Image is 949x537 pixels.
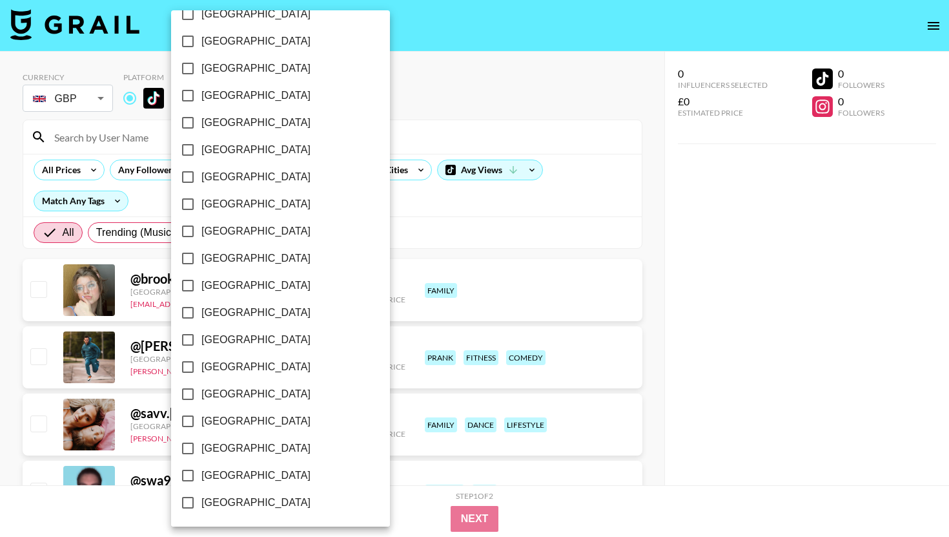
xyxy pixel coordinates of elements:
[201,61,311,76] span: [GEOGRAPHIC_DATA]
[201,278,311,293] span: [GEOGRAPHIC_DATA]
[201,6,311,22] span: [GEOGRAPHIC_DATA]
[201,224,311,239] span: [GEOGRAPHIC_DATA]
[201,495,311,511] span: [GEOGRAPHIC_DATA]
[201,169,311,185] span: [GEOGRAPHIC_DATA]
[201,196,311,212] span: [GEOGRAPHIC_DATA]
[201,332,311,348] span: [GEOGRAPHIC_DATA]
[201,468,311,483] span: [GEOGRAPHIC_DATA]
[884,472,934,521] iframe: Drift Widget Chat Controller
[201,441,311,456] span: [GEOGRAPHIC_DATA]
[201,251,311,266] span: [GEOGRAPHIC_DATA]
[201,115,311,131] span: [GEOGRAPHIC_DATA]
[201,386,311,402] span: [GEOGRAPHIC_DATA]
[201,34,311,49] span: [GEOGRAPHIC_DATA]
[201,414,311,429] span: [GEOGRAPHIC_DATA]
[201,142,311,158] span: [GEOGRAPHIC_DATA]
[201,305,311,321] span: [GEOGRAPHIC_DATA]
[201,88,311,103] span: [GEOGRAPHIC_DATA]
[201,359,311,375] span: [GEOGRAPHIC_DATA]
